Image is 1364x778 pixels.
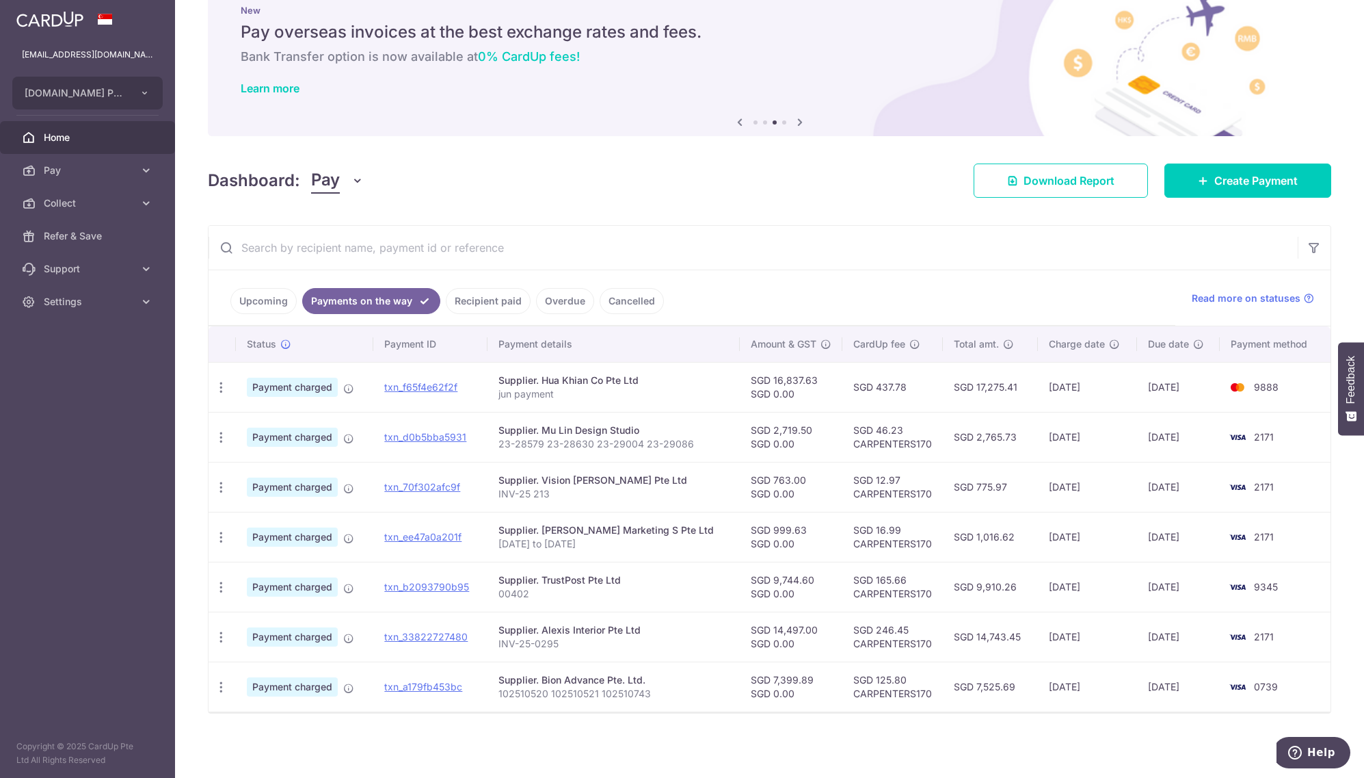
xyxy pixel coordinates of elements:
[1254,531,1274,543] span: 2171
[1338,342,1364,435] button: Feedback - Show survey
[943,362,1037,412] td: SGD 17,275.41
[943,512,1037,562] td: SGD 1,016.62
[1137,412,1220,462] td: [DATE]
[1164,164,1331,198] a: Create Payment
[1224,429,1251,445] img: Bank Card
[247,428,338,447] span: Payment charged
[25,86,126,100] span: [DOMAIN_NAME] PTE. LTD.
[740,612,842,662] td: SGD 14,497.00 SGD 0.00
[247,478,338,497] span: Payment charged
[384,531,462,543] a: txn_ee47a0a201f
[22,48,153,62] p: [EMAIL_ADDRESS][DOMAIN_NAME]
[1137,362,1220,412] td: [DATE]
[44,131,134,144] span: Home
[1137,462,1220,512] td: [DATE]
[241,5,1298,16] p: New
[498,587,730,601] p: 00402
[44,229,134,243] span: Refer & Save
[498,437,730,451] p: 23-28579 23-28630 23-29004 23-29086
[853,337,905,351] span: CardUp fee
[943,562,1037,612] td: SGD 9,910.26
[1192,291,1300,305] span: Read more on statuses
[498,623,730,637] div: Supplier. Alexis Interior Pte Ltd
[1254,681,1278,692] span: 0739
[44,262,134,276] span: Support
[1276,737,1350,771] iframe: Opens a widget where you can find more information
[498,387,730,401] p: jun payment
[1224,529,1251,545] img: Bank Card
[842,612,943,662] td: SGD 246.45 CARPENTERS170
[311,168,340,194] span: Pay
[740,462,842,512] td: SGD 763.00 SGD 0.00
[1038,612,1137,662] td: [DATE]
[44,164,134,177] span: Pay
[974,164,1148,198] a: Download Report
[1254,631,1274,643] span: 2171
[498,474,730,487] div: Supplier. Vision [PERSON_NAME] Pte Ltd
[247,378,338,397] span: Payment charged
[842,362,943,412] td: SGD 437.78
[1038,412,1137,462] td: [DATE]
[536,288,594,314] a: Overdue
[1038,362,1137,412] td: [DATE]
[247,578,338,597] span: Payment charged
[1224,679,1251,695] img: Bank Card
[16,11,83,27] img: CardUp
[1038,662,1137,712] td: [DATE]
[247,627,338,647] span: Payment charged
[1038,512,1137,562] td: [DATE]
[487,326,740,362] th: Payment details
[498,523,730,537] div: Supplier. [PERSON_NAME] Marketing S Pte Ltd
[498,637,730,651] p: INV-25-0295
[241,49,1298,65] h6: Bank Transfer option is now available at
[302,288,440,314] a: Payments on the way
[842,462,943,512] td: SGD 12.97 CARPENTERS170
[384,631,468,643] a: txn_33822727480
[384,681,462,692] a: txn_a179fb453bc
[842,562,943,612] td: SGD 165.66 CARPENTERS170
[384,431,466,443] a: txn_d0b5bba5931
[1224,579,1251,595] img: Bank Card
[1137,662,1220,712] td: [DATE]
[1224,379,1251,396] img: Bank Card
[478,49,580,64] span: 0% CardUp fees!
[842,512,943,562] td: SGD 16.99 CARPENTERS170
[1345,356,1357,404] span: Feedback
[498,374,730,387] div: Supplier. Hua Khian Co Pte Ltd
[1224,479,1251,495] img: Bank Card
[1024,172,1114,189] span: Download Report
[1137,512,1220,562] td: [DATE]
[12,77,163,109] button: [DOMAIN_NAME] PTE. LTD.
[498,487,730,501] p: INV-25 213
[600,288,664,314] a: Cancelled
[1038,462,1137,512] td: [DATE]
[740,562,842,612] td: SGD 9,744.60 SGD 0.00
[384,481,460,493] a: txn_70f302afc9f
[247,528,338,547] span: Payment charged
[1148,337,1189,351] span: Due date
[1254,581,1278,593] span: 9345
[1254,381,1279,393] span: 9888
[1224,629,1251,645] img: Bank Card
[751,337,816,351] span: Amount & GST
[498,673,730,687] div: Supplier. Bion Advance Pte. Ltd.
[943,462,1037,512] td: SGD 775.97
[247,677,338,697] span: Payment charged
[241,21,1298,43] h5: Pay overseas invoices at the best exchange rates and fees.
[842,662,943,712] td: SGD 125.80 CARPENTERS170
[1220,326,1330,362] th: Payment method
[373,326,487,362] th: Payment ID
[44,295,134,309] span: Settings
[1254,481,1274,493] span: 2171
[1038,562,1137,612] td: [DATE]
[446,288,531,314] a: Recipient paid
[498,537,730,551] p: [DATE] to [DATE]
[311,168,364,194] button: Pay
[498,424,730,437] div: Supplier. Mu Lin Design Studio
[943,662,1037,712] td: SGD 7,525.69
[209,226,1298,270] input: Search by recipient name, payment id or reference
[208,168,300,193] h4: Dashboard:
[498,687,730,701] p: 102510520 102510521 102510743
[943,412,1037,462] td: SGD 2,765.73
[384,581,469,593] a: txn_b2093790b95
